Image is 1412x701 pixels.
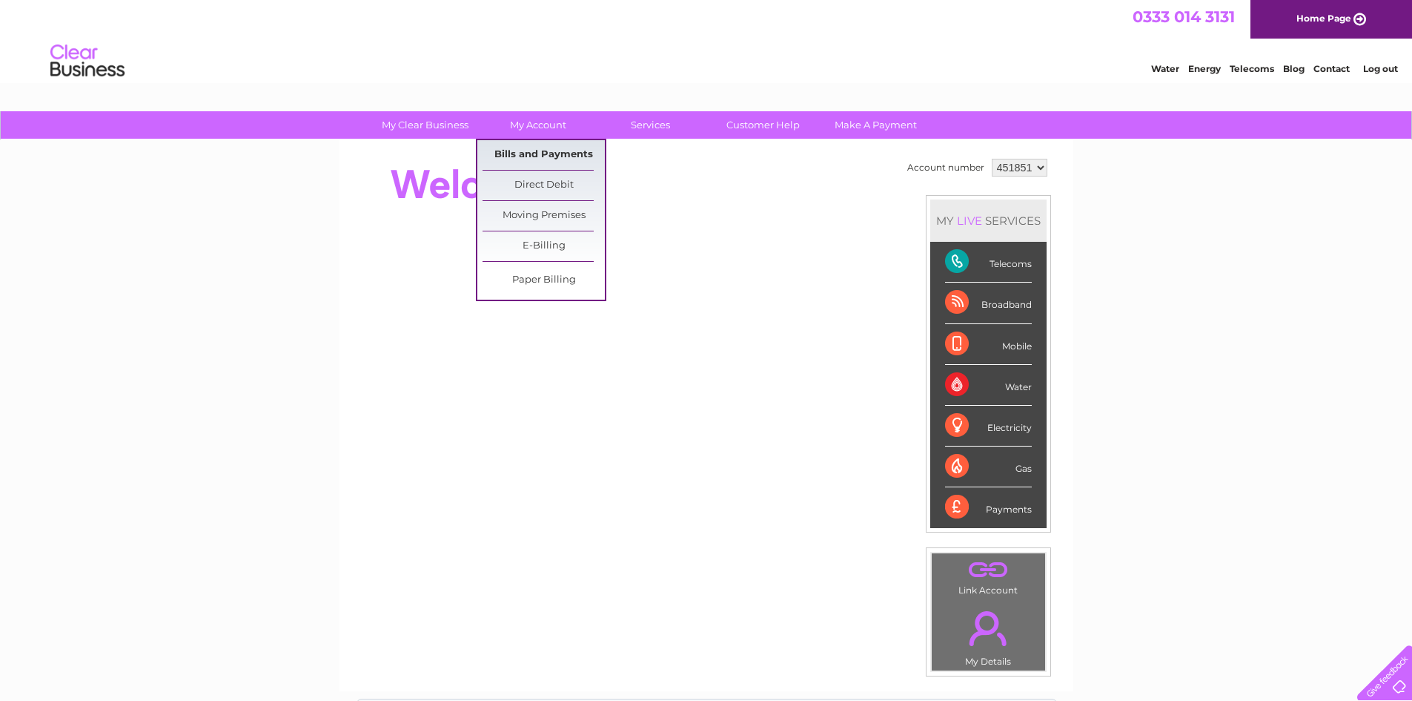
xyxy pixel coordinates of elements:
td: Account number [904,155,988,180]
td: Link Account [931,553,1046,599]
a: Moving Premises [483,201,605,231]
div: Electricity [945,406,1032,447]
a: Make A Payment [815,111,937,139]
div: Telecoms [945,242,1032,283]
a: Energy [1188,63,1221,74]
a: My Clear Business [364,111,486,139]
a: Log out [1363,63,1398,74]
td: My Details [931,599,1046,671]
a: My Account [477,111,599,139]
div: Water [945,365,1032,406]
div: MY SERVICES [930,200,1047,242]
a: 0333 014 3131 [1133,7,1235,26]
a: . [935,602,1041,654]
div: Gas [945,447,1032,487]
a: Customer Help [702,111,824,139]
img: logo.png [50,39,125,84]
a: Blog [1283,63,1305,74]
a: Paper Billing [483,266,605,295]
a: Services [589,111,712,139]
a: Telecoms [1230,63,1274,74]
div: Payments [945,487,1032,527]
a: Bills and Payments [483,140,605,170]
div: Broadband [945,283,1032,323]
a: Water [1151,63,1179,74]
a: Direct Debit [483,171,605,200]
a: E-Billing [483,231,605,261]
a: Contact [1313,63,1350,74]
div: Clear Business is a trading name of Verastar Limited (registered in [GEOGRAPHIC_DATA] No. 3667643... [357,8,1057,72]
a: . [935,557,1041,583]
div: LIVE [954,214,985,228]
div: Mobile [945,324,1032,365]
